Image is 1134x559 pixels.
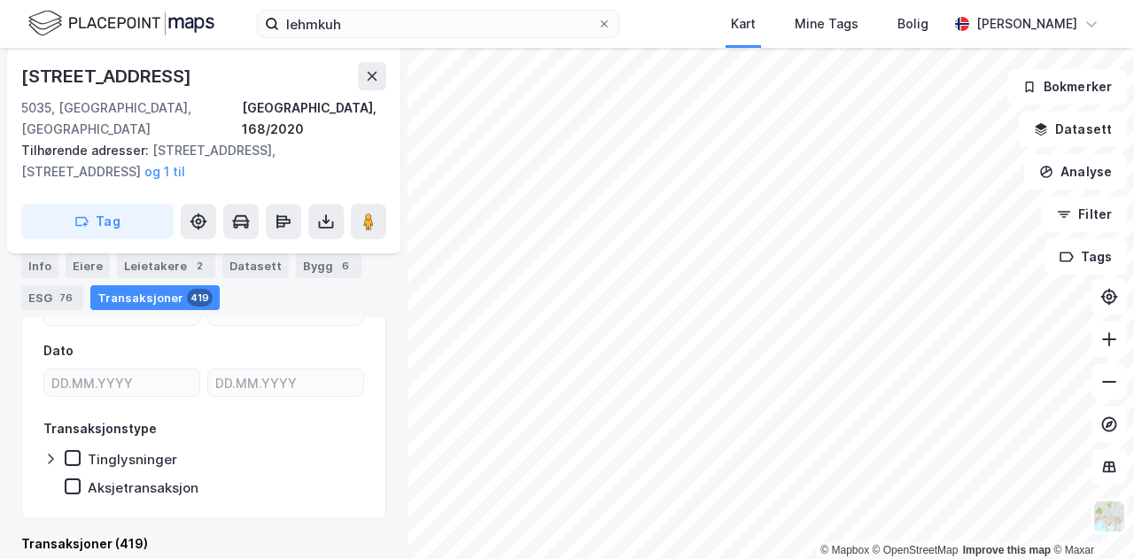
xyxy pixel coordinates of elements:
[296,253,361,278] div: Bygg
[21,253,58,278] div: Info
[190,257,208,275] div: 2
[731,13,756,35] div: Kart
[21,140,372,182] div: [STREET_ADDRESS], [STREET_ADDRESS]
[21,285,83,310] div: ESG
[44,369,199,396] input: DD.MM.YYYY
[43,340,74,361] div: Dato
[28,8,214,39] img: logo.f888ab2527a4732fd821a326f86c7f29.svg
[88,479,198,496] div: Aksjetransaksjon
[242,97,386,140] div: [GEOGRAPHIC_DATA], 168/2020
[279,11,597,37] input: Søk på adresse, matrikkel, gårdeiere, leietakere eller personer
[187,289,213,307] div: 419
[963,544,1051,556] a: Improve this map
[88,451,177,468] div: Tinglysninger
[1007,69,1127,105] button: Bokmerker
[873,544,959,556] a: OpenStreetMap
[21,533,386,555] div: Transaksjoner (419)
[117,253,215,278] div: Leietakere
[208,369,363,396] input: DD.MM.YYYY
[21,97,242,140] div: 5035, [GEOGRAPHIC_DATA], [GEOGRAPHIC_DATA]
[1045,474,1134,559] iframe: Chat Widget
[897,13,928,35] div: Bolig
[21,143,152,158] span: Tilhørende adresser:
[21,204,174,239] button: Tag
[43,418,157,439] div: Transaksjonstype
[21,62,195,90] div: [STREET_ADDRESS]
[1045,239,1127,275] button: Tags
[1024,154,1127,190] button: Analyse
[337,257,354,275] div: 6
[1019,112,1127,147] button: Datasett
[1042,197,1127,232] button: Filter
[222,253,289,278] div: Datasett
[90,285,220,310] div: Transaksjoner
[66,253,110,278] div: Eiere
[976,13,1077,35] div: [PERSON_NAME]
[56,289,76,307] div: 76
[820,544,869,556] a: Mapbox
[795,13,858,35] div: Mine Tags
